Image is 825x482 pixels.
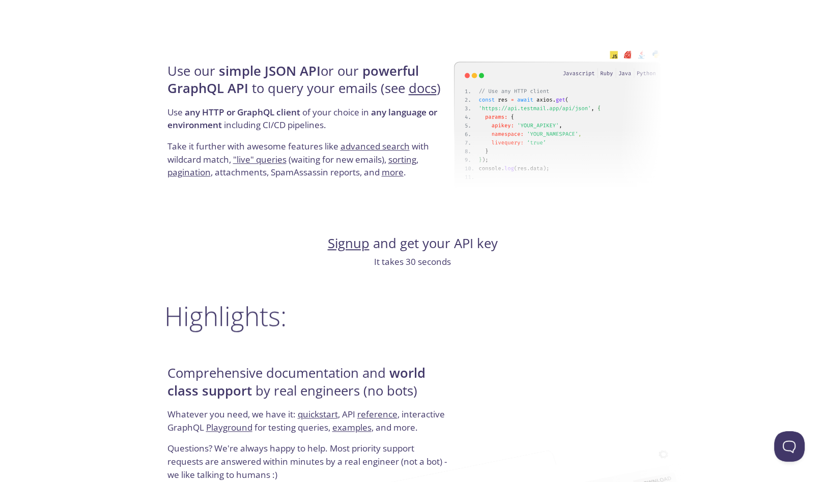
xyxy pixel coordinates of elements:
[167,106,437,131] strong: any language or environment
[382,166,404,178] a: more
[164,255,661,268] p: It takes 30 seconds
[167,365,451,408] h4: Comprehensive documentation and by real engineers (no bots)
[409,79,437,97] a: docs
[340,140,410,152] a: advanced search
[167,442,451,481] p: Questions? We're always happy to help. Most priority support requests are answered within minutes...
[332,421,372,433] a: examples
[454,39,661,200] img: api
[167,166,211,178] a: pagination
[206,421,252,433] a: Playground
[164,300,661,331] h2: Highlights:
[167,106,451,140] p: Use of your choice in including CI/CD pipelines.
[388,154,416,165] a: sorting
[167,62,419,97] strong: powerful GraphQL API
[357,408,397,420] a: reference
[167,364,425,399] strong: world class support
[167,140,451,179] p: Take it further with awesome features like with wildcard match, (waiting for new emails), , , att...
[328,234,369,252] a: Signup
[233,154,287,165] a: "live" queries
[298,408,338,420] a: quickstart
[185,106,300,118] strong: any HTTP or GraphQL client
[167,63,451,106] h4: Use our or our to query your emails (see )
[219,62,321,80] strong: simple JSON API
[774,431,805,462] iframe: Help Scout Beacon - Open
[167,408,451,442] p: Whatever you need, we have it: , API , interactive GraphQL for testing queries, , and more.
[164,235,661,252] h4: and get your API key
